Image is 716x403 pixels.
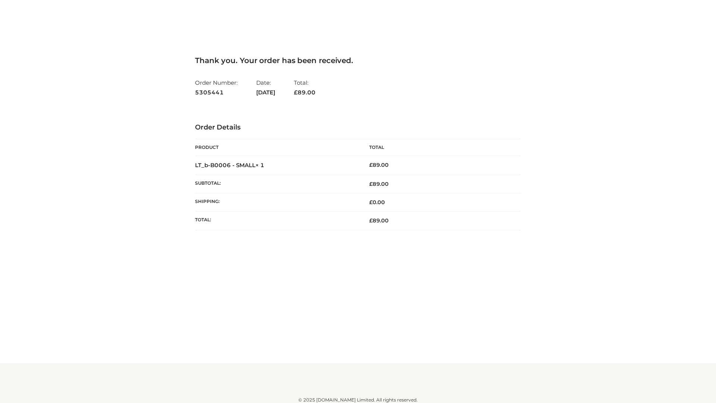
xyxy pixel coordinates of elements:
[195,175,358,193] th: Subtotal:
[358,139,521,156] th: Total
[294,76,315,99] li: Total:
[369,162,373,168] span: £
[369,199,373,206] span: £
[195,88,238,97] strong: 5305441
[195,56,521,65] h3: Thank you. Your order has been received.
[369,217,373,224] span: £
[195,193,358,212] th: Shipping:
[195,162,264,169] strong: LT_b-B0006 - SMALL
[294,89,315,96] span: 89.00
[369,181,373,187] span: £
[255,162,264,169] strong: × 1
[195,139,358,156] th: Product
[369,181,389,187] span: 89.00
[195,124,521,132] h3: Order Details
[195,76,238,99] li: Order Number:
[294,89,298,96] span: £
[195,212,358,230] th: Total:
[256,88,275,97] strong: [DATE]
[369,162,389,168] bdi: 89.00
[256,76,275,99] li: Date:
[369,217,389,224] span: 89.00
[369,199,385,206] bdi: 0.00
